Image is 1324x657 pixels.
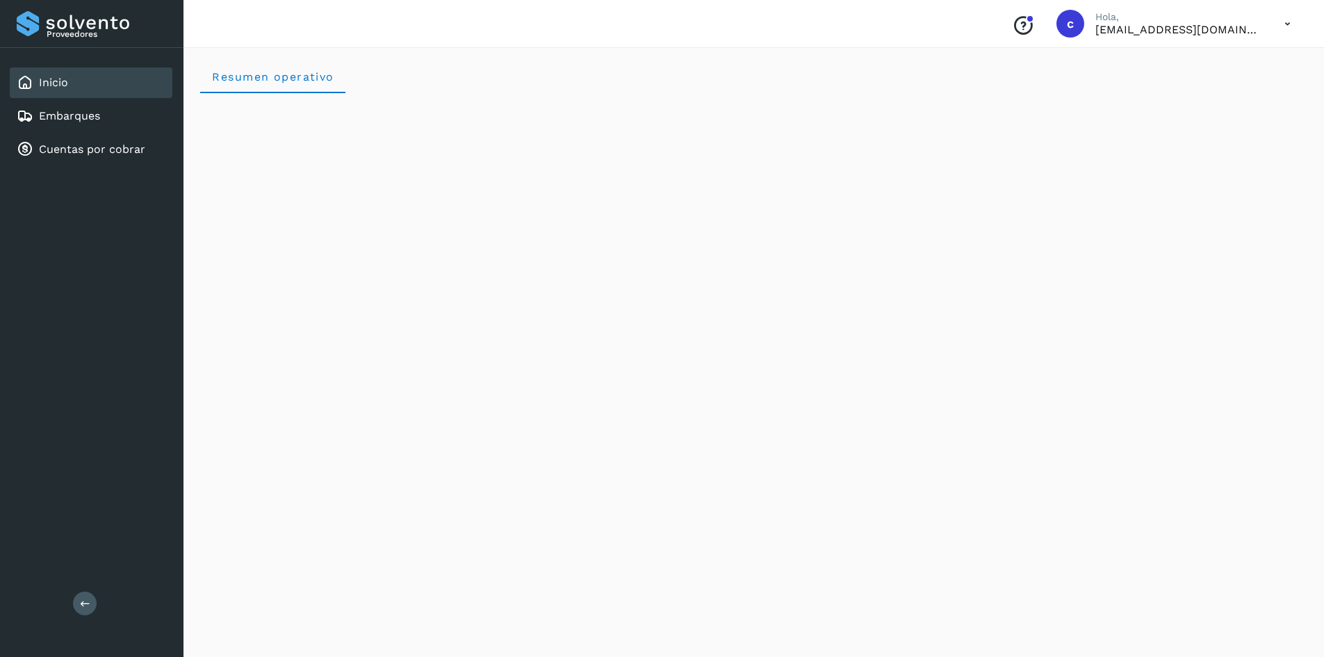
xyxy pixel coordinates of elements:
p: cuentas3@enlacesmet.com.mx [1095,23,1262,36]
div: Inicio [10,67,172,98]
a: Embarques [39,109,100,122]
span: Resumen operativo [211,70,334,83]
p: Proveedores [47,29,167,39]
p: Hola, [1095,11,1262,23]
div: Embarques [10,101,172,131]
a: Inicio [39,76,68,89]
div: Cuentas por cobrar [10,134,172,165]
a: Cuentas por cobrar [39,143,145,156]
